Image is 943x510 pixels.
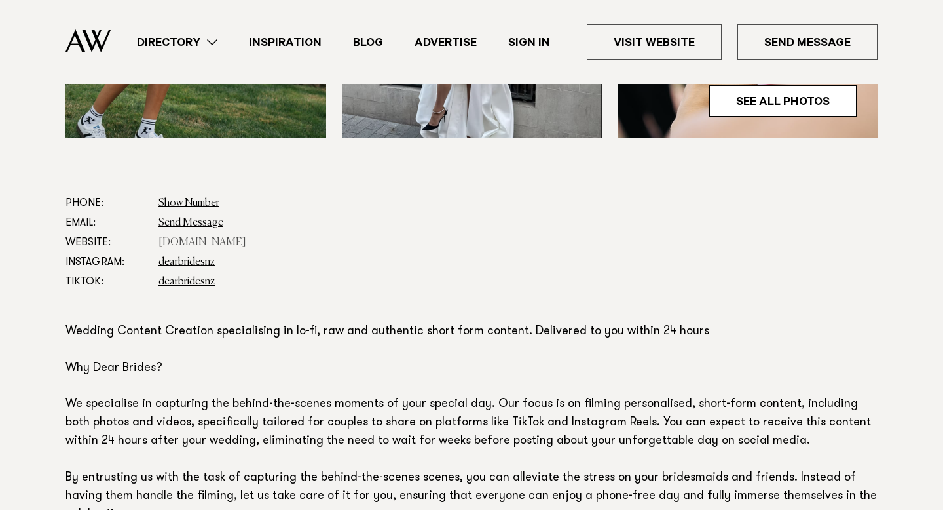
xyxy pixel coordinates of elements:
a: Visit Website [587,24,722,60]
a: dearbridesnz [158,257,215,267]
a: Blog [337,33,399,51]
a: Advertise [399,33,492,51]
dt: Instagram: [65,252,148,272]
a: Send Message [158,218,223,228]
a: Show Number [158,198,219,208]
dt: TikTok: [65,272,148,292]
a: Sign In [492,33,566,51]
dt: Website: [65,233,148,252]
dt: Email: [65,213,148,233]
a: Directory [121,33,233,51]
a: See All Photos [709,85,857,117]
a: Send Message [737,24,878,60]
dt: Phone: [65,193,148,213]
a: Inspiration [233,33,337,51]
a: [DOMAIN_NAME] [158,237,246,248]
img: Auckland Weddings Logo [65,29,111,52]
a: dearbridesnz [158,277,215,287]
